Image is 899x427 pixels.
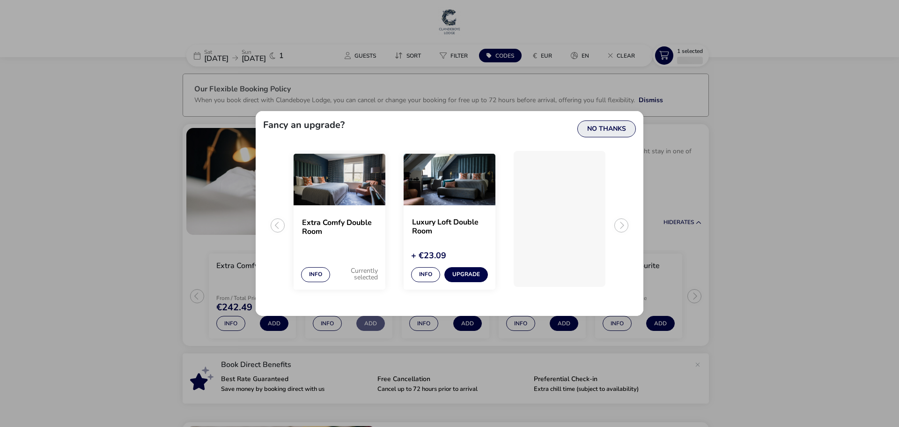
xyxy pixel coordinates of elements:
div: Currently selected [339,266,378,282]
button: Info [301,267,330,282]
h2: Fancy an upgrade? [263,120,345,130]
div: + €23.09 [411,251,488,260]
button: Upgrade [444,267,488,282]
div: upgrades-settings [256,111,643,316]
button: Info [411,267,440,282]
swiper-slide: 2 / 3 [395,154,505,290]
swiper-slide: 1 / 3 [285,154,395,290]
div: extra-settings [256,111,643,316]
h2: Luxury Loft Double Room [412,218,487,236]
button: No Thanks [577,120,636,137]
h2: Extra Comfy Double Room [302,218,377,236]
swiper-slide: 3 / 3 [504,154,614,290]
